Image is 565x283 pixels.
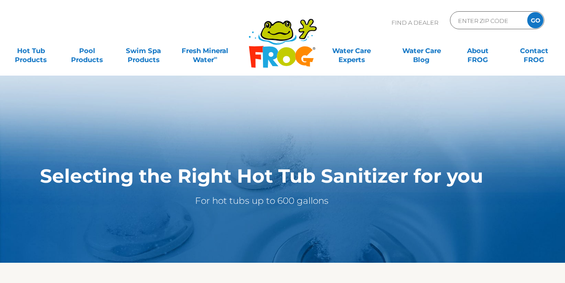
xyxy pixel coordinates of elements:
a: Fresh MineralWater∞ [178,42,233,60]
a: PoolProducts [65,42,109,60]
a: Water CareExperts [316,42,387,60]
a: Swim SpaProducts [121,42,165,60]
p: For hot tubs up to 600 gallons [20,193,504,208]
a: Hot TubProducts [9,42,53,60]
a: AboutFROG [456,42,499,60]
a: Water CareBlog [400,42,443,60]
input: GO [527,12,543,28]
input: Zip Code Form [457,14,518,27]
sup: ∞ [214,54,218,61]
p: Find A Dealer [391,11,438,34]
a: ContactFROG [512,42,556,60]
h1: Selecting the Right Hot Tub Sanitizer for you [20,165,504,187]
